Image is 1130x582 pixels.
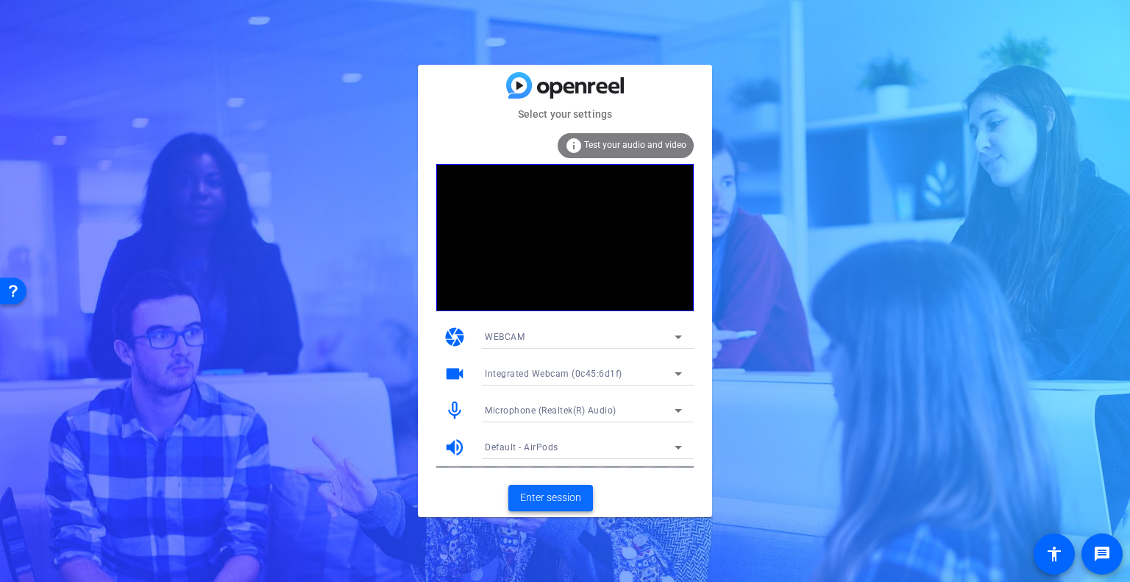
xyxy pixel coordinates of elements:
[418,106,712,122] mat-card-subtitle: Select your settings
[485,332,525,342] span: WEBCAM
[506,72,624,98] img: blue-gradient.svg
[444,400,466,422] mat-icon: mic_none
[485,369,622,379] span: Integrated Webcam (0c45:6d1f)
[584,140,686,150] span: Test your audio and video
[485,442,558,453] span: Default - AirPods
[444,326,466,348] mat-icon: camera
[444,363,466,385] mat-icon: videocam
[565,137,583,155] mat-icon: info
[444,436,466,458] mat-icon: volume_up
[1093,545,1111,563] mat-icon: message
[520,490,581,505] span: Enter session
[1045,545,1063,563] mat-icon: accessibility
[508,485,593,511] button: Enter session
[485,405,616,416] span: Microphone (Realtek(R) Audio)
